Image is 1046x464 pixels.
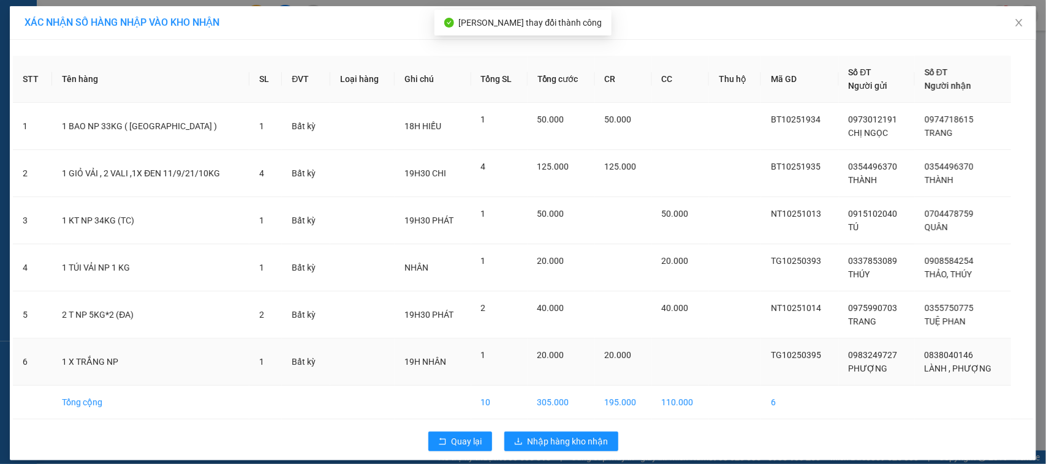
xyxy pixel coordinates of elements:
[404,310,453,320] span: 19H30 PHÁT
[925,269,972,279] span: THẢO, THÚY
[662,209,689,219] span: 50.000
[395,56,471,103] th: Ghi chú
[849,114,898,124] span: 0973012191
[13,339,52,386] td: 6
[259,121,264,131] span: 1
[52,244,249,291] td: 1 TÚI VẢI NP 1 KG
[25,17,219,28] span: XÁC NHẬN SỐ HÀNG NHẬP VÀO KHO NHẬN
[537,162,569,171] span: 125.000
[52,291,249,339] td: 2 T NP 5KG*2 (ĐA)
[52,150,249,197] td: 1 GIỎ VẢI , 2 VALI ,1X ĐEN 11/9/21/10KG
[504,432,618,451] button: downloadNhập hàng kho nhận
[849,316,877,326] span: TRANG
[259,263,264,272] span: 1
[404,263,428,272] span: NHÂN
[481,209,486,219] span: 1
[849,364,888,373] span: PHƯỢNG
[459,18,602,28] span: [PERSON_NAME] thay đổi thành công
[282,150,330,197] td: Bất kỳ
[13,197,52,244] td: 3
[404,168,446,178] span: 19H30 CHI
[282,56,330,103] th: ĐVT
[925,162,974,171] span: 0354496370
[259,357,264,367] span: 1
[849,303,898,313] span: 0975990703
[771,209,821,219] span: NT10251013
[605,114,632,124] span: 50.000
[481,303,486,313] span: 2
[428,432,492,451] button: rollbackQuay lại
[849,128,889,138] span: CHỊ NGỌC
[444,18,454,28] span: check-circle
[528,56,595,103] th: Tổng cước
[13,56,52,103] th: STT
[849,269,870,279] span: THÚY
[849,209,898,219] span: 0915102040
[13,150,52,197] td: 2
[925,67,948,77] span: Số ĐT
[13,244,52,291] td: 4
[925,209,974,219] span: 0704478759
[404,121,441,131] span: 18H HIẾU
[771,162,821,171] span: BT10251935
[404,357,446,367] span: 19H NHÂN
[1014,18,1024,28] span: close
[605,350,632,360] span: 20.000
[259,168,264,178] span: 4
[249,56,282,103] th: SL
[662,256,689,266] span: 20.000
[849,350,898,360] span: 0983249727
[925,114,974,124] span: 0974718615
[481,114,486,124] span: 1
[259,215,264,225] span: 1
[925,316,966,326] span: TUỆ PHAN
[849,256,898,266] span: 0337853089
[771,256,821,266] span: TG10250393
[528,386,595,419] td: 305.000
[849,222,859,232] span: TÚ
[471,56,528,103] th: Tổng SL
[925,303,974,313] span: 0355750775
[471,386,528,419] td: 10
[282,339,330,386] td: Bất kỳ
[282,244,330,291] td: Bất kỳ
[849,175,877,185] span: THÀNH
[925,256,974,266] span: 0908584254
[537,209,564,219] span: 50.000
[662,303,689,313] span: 40.000
[481,162,486,171] span: 4
[282,291,330,339] td: Bất kỳ
[761,386,838,419] td: 6
[652,386,709,419] td: 110.000
[849,162,898,171] span: 0354496370
[849,67,872,77] span: Số ĐT
[605,162,637,171] span: 125.000
[52,56,249,103] th: Tên hàng
[52,197,249,244] td: 1 KT NP 34KG (TC)
[925,81,971,91] span: Người nhận
[849,81,888,91] span: Người gửi
[652,56,709,103] th: CC
[528,435,608,448] span: Nhập hàng kho nhận
[13,103,52,150] td: 1
[52,339,249,386] td: 1 X TRẮNG NP
[52,386,249,419] td: Tổng cộng
[761,56,838,103] th: Mã GD
[925,350,974,360] span: 0838040146
[537,256,564,266] span: 20.000
[537,114,564,124] span: 50.000
[595,386,652,419] td: 195.000
[52,103,249,150] td: 1 BAO NP 33KG ( [GEOGRAPHIC_DATA] )
[925,128,953,138] span: TRANG
[404,215,453,225] span: 19H30 PHÁT
[537,350,564,360] span: 20.000
[452,435,482,448] span: Quay lại
[330,56,395,103] th: Loại hàng
[481,350,486,360] span: 1
[259,310,264,320] span: 2
[771,303,821,313] span: NT10251014
[771,350,821,360] span: TG10250395
[771,114,821,124] span: BT10251934
[925,175,953,185] span: THÀNH
[925,222,948,232] span: QUÂN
